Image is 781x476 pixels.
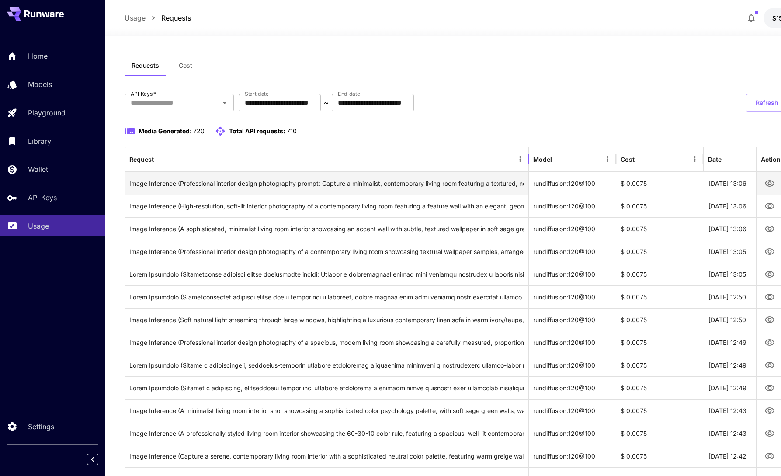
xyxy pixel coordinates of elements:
[761,401,778,419] button: View
[219,97,231,109] button: Open
[129,263,524,285] div: Click to copy prompt
[708,156,722,163] div: Date
[28,221,49,231] p: Usage
[229,127,285,135] span: Total API requests:
[179,62,192,69] span: Cost
[129,172,524,195] div: Click to copy prompt
[616,263,704,285] div: $ 0.0075
[28,108,66,118] p: Playground
[761,424,778,442] button: View
[129,240,524,263] div: Click to copy prompt
[761,265,778,283] button: View
[761,310,778,328] button: View
[338,90,360,97] label: End date
[616,217,704,240] div: $ 0.0075
[529,422,616,445] div: rundiffusion:120@100
[28,192,57,203] p: API Keys
[529,217,616,240] div: rundiffusion:120@100
[529,240,616,263] div: rundiffusion:120@100
[722,153,735,165] button: Sort
[129,218,524,240] div: Click to copy prompt
[761,333,778,351] button: View
[161,13,191,23] a: Requests
[616,354,704,376] div: $ 0.0075
[761,356,778,374] button: View
[529,445,616,467] div: rundiffusion:120@100
[761,447,778,465] button: View
[129,331,524,354] div: Click to copy prompt
[761,242,778,260] button: View
[287,127,297,135] span: 710
[533,156,552,163] div: Model
[529,172,616,195] div: rundiffusion:120@100
[132,62,159,69] span: Requests
[529,331,616,354] div: rundiffusion:120@100
[87,454,98,465] button: Collapse sidebar
[529,285,616,308] div: rundiffusion:120@100
[94,452,105,467] div: Collapse sidebar
[28,164,48,174] p: Wallet
[129,156,154,163] div: Request
[635,153,648,165] button: Sort
[129,195,524,217] div: Click to copy prompt
[129,286,524,308] div: Click to copy prompt
[129,445,524,467] div: Click to copy prompt
[193,127,205,135] span: 720
[129,400,524,422] div: Click to copy prompt
[125,13,146,23] a: Usage
[514,153,526,165] button: Menu
[155,153,167,165] button: Sort
[529,376,616,399] div: rundiffusion:120@100
[601,153,614,165] button: Menu
[616,172,704,195] div: $ 0.0075
[616,308,704,331] div: $ 0.0075
[689,153,701,165] button: Menu
[553,153,565,165] button: Sort
[616,285,704,308] div: $ 0.0075
[131,90,156,97] label: API Keys
[616,240,704,263] div: $ 0.0075
[28,136,51,146] p: Library
[761,219,778,237] button: View
[129,309,524,331] div: Click to copy prompt
[529,399,616,422] div: rundiffusion:120@100
[125,13,191,23] nav: breadcrumb
[324,97,329,108] p: ~
[129,377,524,399] div: Click to copy prompt
[616,376,704,399] div: $ 0.0075
[761,174,778,192] button: View
[129,422,524,445] div: Click to copy prompt
[761,288,778,306] button: View
[621,156,635,163] div: Cost
[616,399,704,422] div: $ 0.0075
[616,331,704,354] div: $ 0.0075
[139,127,192,135] span: Media Generated:
[761,379,778,396] button: View
[245,90,269,97] label: Start date
[616,195,704,217] div: $ 0.0075
[529,263,616,285] div: rundiffusion:120@100
[529,354,616,376] div: rundiffusion:120@100
[529,195,616,217] div: rundiffusion:120@100
[28,421,54,432] p: Settings
[529,308,616,331] div: rundiffusion:120@100
[616,445,704,467] div: $ 0.0075
[761,197,778,215] button: View
[28,51,48,61] p: Home
[28,79,52,90] p: Models
[129,354,524,376] div: Click to copy prompt
[616,422,704,445] div: $ 0.0075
